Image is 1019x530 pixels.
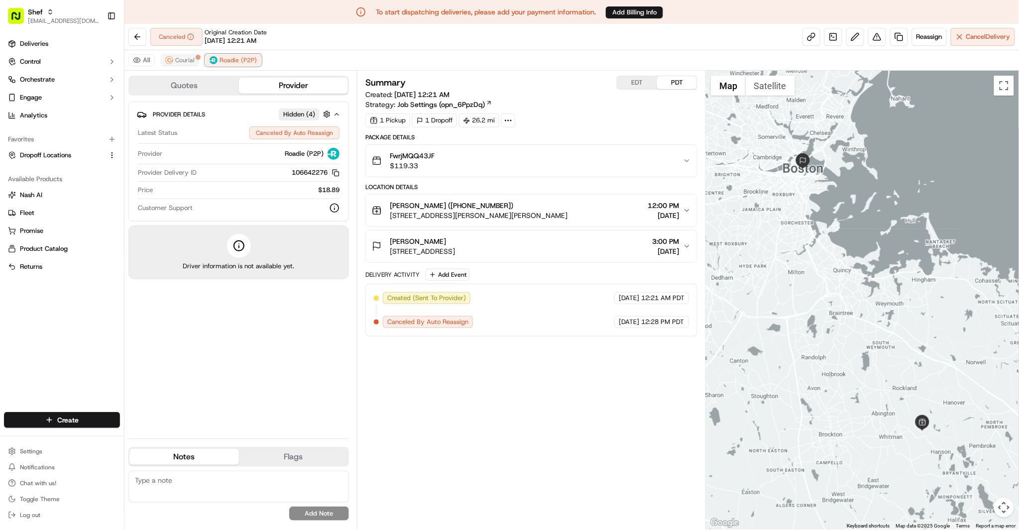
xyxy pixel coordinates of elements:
[210,56,218,64] img: roadie-logo-v2.jpg
[77,154,98,162] span: [DATE]
[8,191,116,200] a: Nash AI
[20,463,55,471] span: Notifications
[6,192,80,210] a: 📗Knowledge Base
[366,230,697,262] button: [PERSON_NAME][STREET_ADDRESS]3:00 PM[DATE]
[10,10,30,30] img: Nash
[708,517,741,530] a: Open this area in Google Maps (opens a new window)
[20,244,68,253] span: Product Catalog
[205,28,267,36] span: Original Creation Date
[606,6,663,18] button: Add Billing Info
[20,479,56,487] span: Chat with us!
[365,100,492,109] div: Strategy:
[94,196,160,206] span: API Documentation
[376,7,596,17] p: To start dispatching deliveries, please add your payment information.
[328,148,340,160] img: roadie-logo-v2.jpg
[292,168,340,177] button: 106642276
[365,78,406,87] h3: Summary
[365,271,420,279] div: Delivery Activity
[20,191,42,200] span: Nash AI
[70,219,120,227] a: Powered byPylon
[412,113,457,127] div: 1 Dropoff
[84,197,92,205] div: 💻
[10,95,28,113] img: 1736555255976-a54dd68f-1ca7-489b-9aae-adbdc363a1c4
[366,145,697,177] button: FwrjMQQ43JF$119.33
[4,36,120,52] a: Deliveries
[746,76,795,96] button: Show satellite imagery
[128,54,155,66] button: All
[976,523,1016,529] a: Report a map error
[165,56,173,64] img: couriallogo.png
[21,95,39,113] img: 8571987876998_91fb9ceb93ad5c398215_72.jpg
[10,129,67,137] div: Past conversations
[10,145,26,161] img: Shef Support
[641,294,684,303] span: 12:21 AM PDT
[10,40,181,56] p: Welcome 👋
[283,110,315,119] span: Hidden ( 4 )
[285,149,324,158] span: Roadie (P2P)
[711,76,746,96] button: Show street map
[956,523,970,529] a: Terms (opens in new tab)
[20,226,43,235] span: Promise
[4,90,120,106] button: Engage
[390,201,513,211] span: [PERSON_NAME] ([PHONE_NUMBER])
[795,153,811,169] div: 2
[387,294,466,303] span: Created (Sent To Provider)
[365,133,697,141] div: Package Details
[138,149,162,158] span: Provider
[20,111,47,120] span: Analytics
[4,412,120,428] button: Create
[4,492,120,506] button: Toggle Theme
[619,294,639,303] span: [DATE]
[4,205,120,221] button: Fleet
[138,204,193,212] span: Customer Support
[154,127,181,139] button: See all
[994,498,1014,518] button: Map camera controls
[617,76,657,89] button: EDT
[4,241,120,257] button: Product Catalog
[912,28,947,46] button: Reassign
[4,4,103,28] button: Shef[EMAIL_ADDRESS][DOMAIN_NAME]
[137,106,340,122] button: Provider DetailsHidden (4)
[951,28,1015,46] button: CancelDelivery
[994,76,1014,96] button: Toggle fullscreen view
[387,318,468,326] span: Canceled By Auto Reassign
[365,183,697,191] div: Location Details
[150,28,203,46] button: Canceled
[57,415,79,425] span: Create
[20,151,71,160] span: Dropoff Locations
[4,444,120,458] button: Settings
[366,195,697,226] button: [PERSON_NAME] ([PHONE_NUMBER])[STREET_ADDRESS][PERSON_NAME][PERSON_NAME]12:00 PM[DATE]
[4,187,120,203] button: Nash AI
[648,211,679,220] span: [DATE]
[31,154,70,162] span: Shef Support
[847,523,890,530] button: Keyboard shortcuts
[20,93,42,102] span: Engage
[26,64,179,75] input: Got a question? Start typing here...
[239,78,348,94] button: Provider
[4,508,120,522] button: Log out
[45,105,137,113] div: We're available if you need us!
[28,7,43,17] button: Shef
[390,236,446,246] span: [PERSON_NAME]
[4,131,120,147] div: Favorites
[175,56,195,64] span: Courial
[390,211,567,220] span: [STREET_ADDRESS][PERSON_NAME][PERSON_NAME]
[20,209,34,217] span: Fleet
[318,186,340,195] span: $18.89
[220,56,257,64] span: Roadie (P2P)
[619,318,639,326] span: [DATE]
[390,151,435,161] span: FwrjMQQ43JF
[966,32,1011,41] span: Cancel Delivery
[20,447,42,455] span: Settings
[4,259,120,275] button: Returns
[652,236,679,246] span: 3:00 PM
[45,95,163,105] div: Start new chat
[205,54,261,66] button: Roadie (P2P)
[138,128,177,137] span: Latest Status
[169,98,181,110] button: Start new chat
[4,476,120,490] button: Chat with us!
[8,209,116,217] a: Fleet
[459,113,499,127] div: 26.2 mi
[708,517,741,530] img: Google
